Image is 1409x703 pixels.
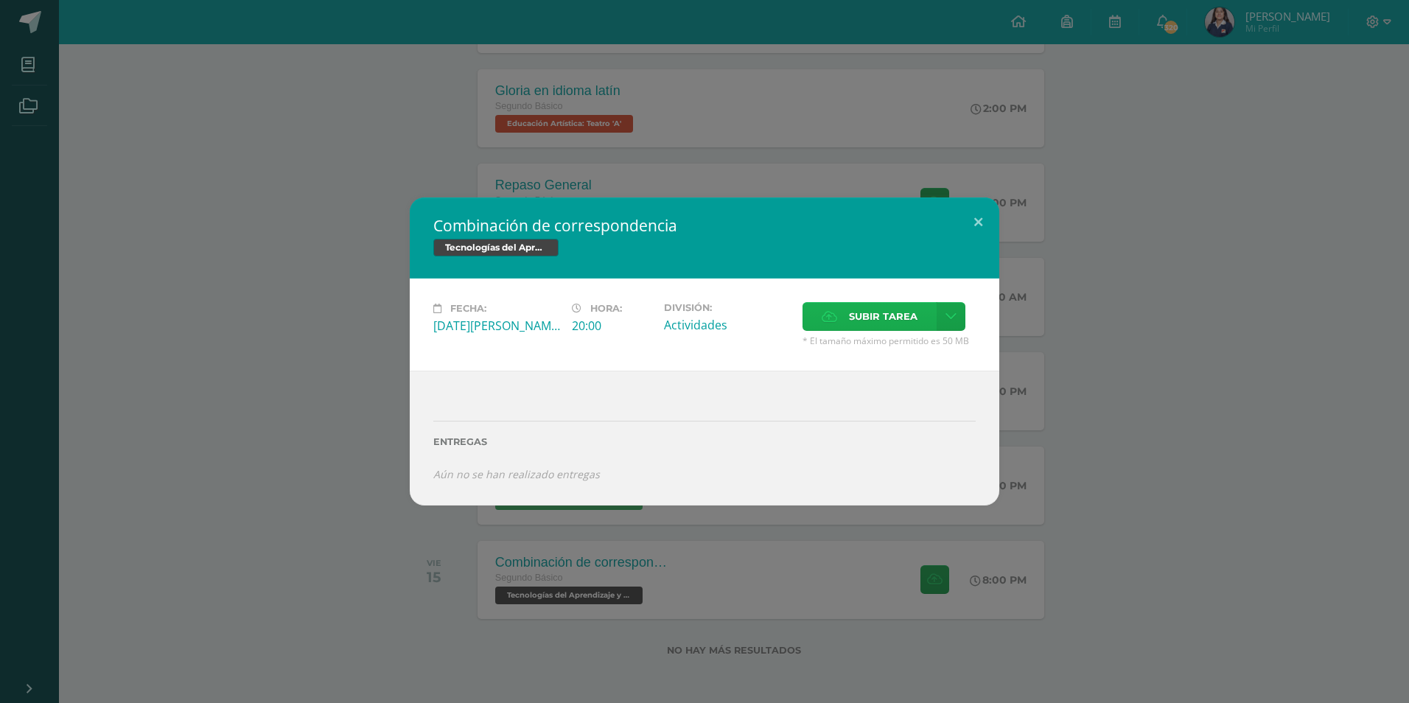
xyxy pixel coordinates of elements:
label: Entregas [433,436,976,447]
i: Aún no se han realizado entregas [433,467,600,481]
div: [DATE][PERSON_NAME] [433,318,560,334]
label: División: [664,302,791,313]
button: Close (Esc) [957,197,999,248]
span: Fecha: [450,303,486,314]
div: Actividades [664,317,791,333]
div: 20:00 [572,318,652,334]
span: Tecnologías del Aprendizaje y la Comunicación [433,239,559,256]
span: Hora: [590,303,622,314]
span: Subir tarea [849,303,917,330]
h2: Combinación de correspondencia [433,215,976,236]
span: * El tamaño máximo permitido es 50 MB [803,335,976,347]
